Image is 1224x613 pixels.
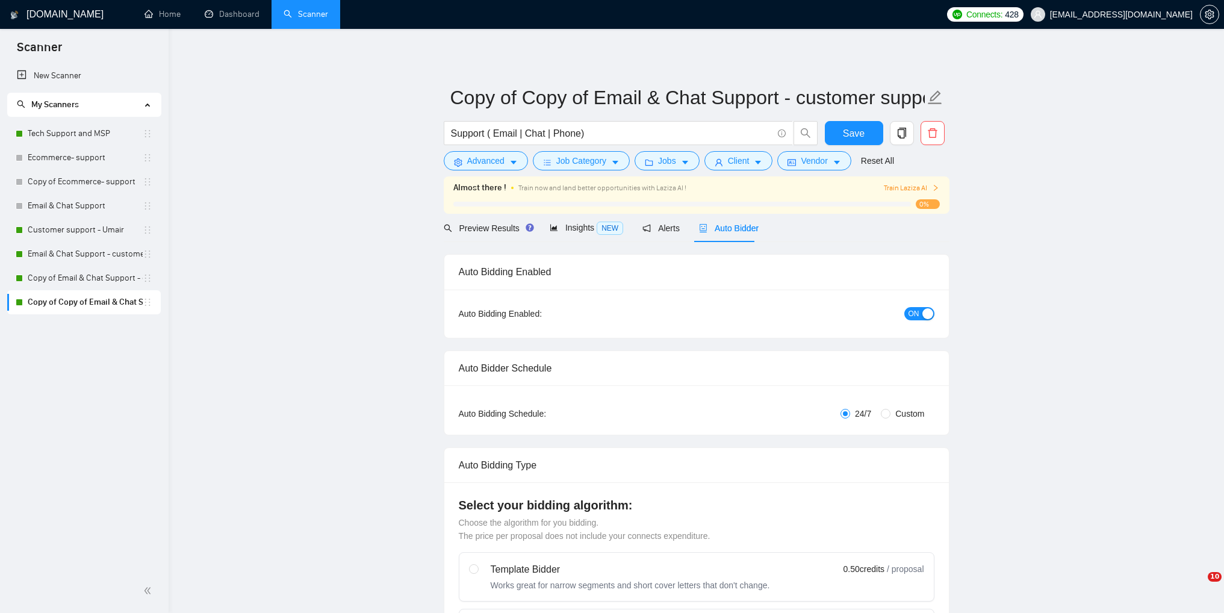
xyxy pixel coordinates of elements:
button: barsJob Categorycaret-down [533,151,630,170]
li: Customer support - Umair [7,218,161,242]
span: holder [143,249,152,259]
li: Tech Support and MSP [7,122,161,146]
div: Auto Bidder Schedule [459,351,934,385]
button: userClientcaret-down [704,151,773,170]
span: 24/7 [850,407,876,420]
span: ON [909,307,919,320]
span: holder [143,297,152,307]
span: Scanner [7,39,72,64]
span: 10 [1208,572,1222,582]
span: setting [1201,10,1219,19]
li: Copy of Ecommerce- support [7,170,161,194]
div: Auto Bidding Schedule: [459,407,617,420]
span: holder [143,273,152,283]
span: Insights [550,223,623,232]
a: Email & Chat Support - customer support S-1 [28,242,143,266]
div: Auto Bidding Enabled [459,255,934,289]
a: Ecommerce- support [28,146,143,170]
a: Reset All [861,154,894,167]
img: logo [10,5,19,25]
span: caret-down [754,158,762,167]
a: Copy of Ecommerce- support [28,170,143,194]
button: copy [890,121,914,145]
span: Train now and land better opportunities with Laziza AI ! [518,184,686,192]
span: delete [921,128,944,138]
button: folderJobscaret-down [635,151,700,170]
iframe: Intercom live chat [1183,572,1212,601]
button: settingAdvancedcaret-down [444,151,528,170]
input: Search Freelance Jobs... [451,126,772,141]
div: Auto Bidding Enabled: [459,307,617,320]
span: holder [143,225,152,235]
span: My Scanners [17,99,79,110]
span: Save [843,126,865,141]
span: search [17,100,25,108]
span: Choose the algorithm for you bidding. The price per proposal does not include your connects expen... [459,518,710,541]
span: holder [143,153,152,163]
span: folder [645,158,653,167]
li: Ecommerce- support [7,146,161,170]
span: Jobs [658,154,676,167]
span: holder [143,129,152,138]
span: copy [890,128,913,138]
span: search [794,128,817,138]
button: Train Laziza AI [884,182,939,194]
span: NEW [597,222,623,235]
li: New Scanner [7,64,161,88]
span: bars [543,158,551,167]
span: info-circle [778,129,786,137]
span: / proposal [887,563,924,575]
span: holder [143,201,152,211]
a: setting [1200,10,1219,19]
img: upwork-logo.png [952,10,962,19]
span: Job Category [556,154,606,167]
a: Copy of Copy of Email & Chat Support - customer support S-1 [28,290,143,314]
a: searchScanner [284,9,328,19]
div: Auto Bidding Type [459,448,934,482]
span: My Scanners [31,99,79,110]
span: caret-down [611,158,620,167]
span: idcard [788,158,796,167]
a: Copy of Email & Chat Support - customer support S-1 [28,266,143,290]
li: Copy of Copy of Email & Chat Support - customer support S-1 [7,290,161,314]
span: 0% [916,199,940,209]
span: Alerts [642,223,680,233]
span: Client [728,154,750,167]
input: Scanner name... [450,82,925,113]
span: Connects: [966,8,1002,21]
button: idcardVendorcaret-down [777,151,851,170]
li: Copy of Email & Chat Support - customer support S-1 [7,266,161,290]
a: dashboardDashboard [205,9,259,19]
span: search [444,224,452,232]
h4: Select your bidding algorithm: [459,497,934,514]
span: Vendor [801,154,827,167]
span: area-chart [550,223,558,232]
button: search [794,121,818,145]
a: homeHome [144,9,181,19]
span: 0.50 credits [843,562,884,576]
span: edit [927,90,943,105]
a: New Scanner [17,64,151,88]
div: Tooltip anchor [524,222,535,233]
span: caret-down [681,158,689,167]
span: caret-down [833,158,841,167]
button: Save [825,121,883,145]
span: Advanced [467,154,505,167]
span: Custom [890,407,929,420]
span: notification [642,224,651,232]
div: Works great for narrow segments and short cover letters that don't change. [491,579,770,591]
span: caret-down [509,158,518,167]
span: user [715,158,723,167]
span: robot [699,224,707,232]
button: setting [1200,5,1219,24]
span: 428 [1005,8,1018,21]
span: Preview Results [444,223,530,233]
a: Customer support - Umair [28,218,143,242]
li: Email & Chat Support [7,194,161,218]
a: Tech Support and MSP [28,122,143,146]
button: delete [921,121,945,145]
a: Email & Chat Support [28,194,143,218]
span: Auto Bidder [699,223,759,233]
span: right [932,184,939,191]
